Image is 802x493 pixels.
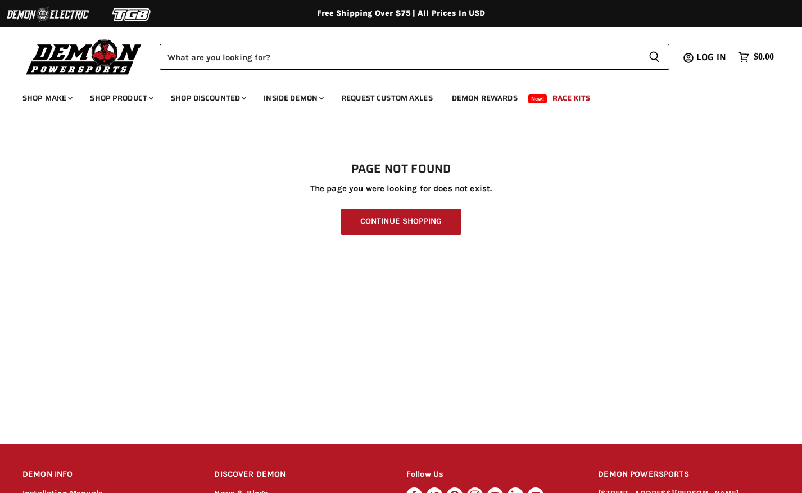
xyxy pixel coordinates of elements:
[162,87,253,110] a: Shop Discounted
[214,462,385,488] h2: DISCOVER DEMON
[333,87,441,110] a: Request Custom Axles
[598,462,780,488] h2: DEMON POWERSPORTS
[160,44,640,70] input: Search
[90,4,174,25] img: TGB Logo 2
[22,162,780,176] h1: Page not found
[22,184,780,193] p: The page you were looking for does not exist.
[14,82,771,110] ul: Main menu
[14,87,79,110] a: Shop Make
[544,87,599,110] a: Race Kits
[255,87,330,110] a: Inside Demon
[22,37,146,76] img: Demon Powersports
[406,462,577,488] h2: Follow Us
[443,87,526,110] a: Demon Rewards
[733,49,780,65] a: $0.00
[160,44,669,70] form: Product
[341,209,461,235] a: Continue Shopping
[81,87,160,110] a: Shop Product
[691,52,733,62] a: Log in
[22,462,193,488] h2: DEMON INFO
[528,94,547,103] span: New!
[754,52,774,62] span: $0.00
[640,44,669,70] button: Search
[696,50,726,64] span: Log in
[6,4,90,25] img: Demon Electric Logo 2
